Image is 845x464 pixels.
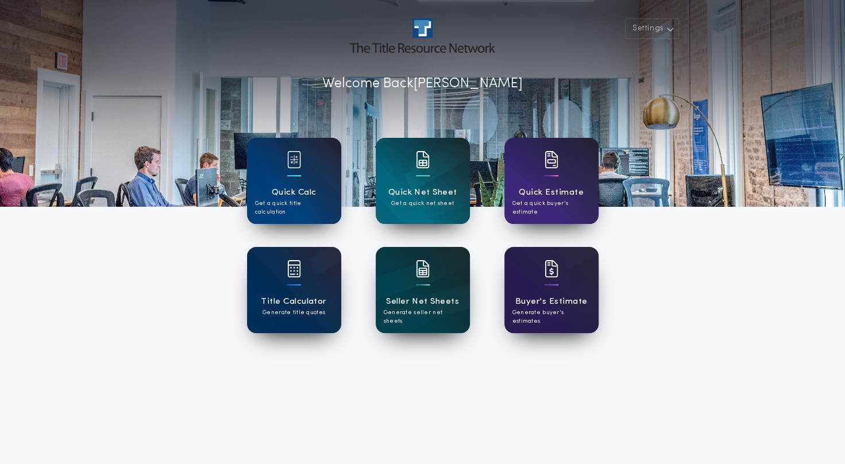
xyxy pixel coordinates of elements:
[376,247,470,333] a: card iconSeller Net SheetsGenerate seller net sheets
[416,151,430,168] img: card icon
[386,295,459,308] h1: Seller Net Sheets
[388,186,457,199] h1: Quick Net Sheet
[255,199,333,216] p: Get a quick title calculation
[272,186,317,199] h1: Quick Calc
[504,138,599,224] a: card iconQuick EstimateGet a quick buyer's estimate
[504,247,599,333] a: card iconBuyer's EstimateGenerate buyer's estimates
[287,151,301,168] img: card icon
[545,260,558,277] img: card icon
[350,18,495,53] img: account-logo
[625,18,679,39] button: Settings
[247,247,341,333] a: card iconTitle CalculatorGenerate title quotes
[519,186,584,199] h1: Quick Estimate
[376,138,470,224] a: card iconQuick Net SheetGet a quick net sheet
[512,199,591,216] p: Get a quick buyer's estimate
[322,74,523,94] p: Welcome Back [PERSON_NAME]
[512,308,591,326] p: Generate buyer's estimates
[515,295,587,308] h1: Buyer's Estimate
[545,151,558,168] img: card icon
[261,295,326,308] h1: Title Calculator
[391,199,454,208] p: Get a quick net sheet
[384,308,462,326] p: Generate seller net sheets
[247,138,341,224] a: card iconQuick CalcGet a quick title calculation
[263,308,325,317] p: Generate title quotes
[416,260,430,277] img: card icon
[287,260,301,277] img: card icon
